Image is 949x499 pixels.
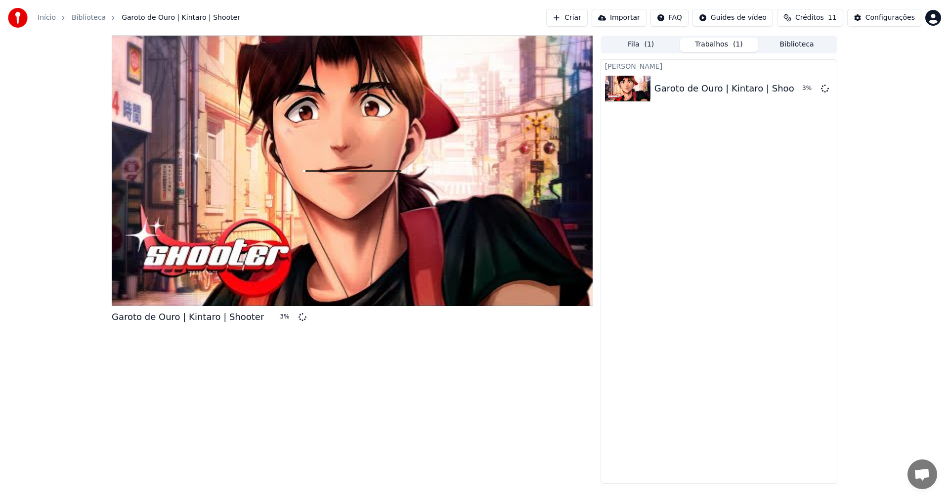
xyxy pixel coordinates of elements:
div: Configurações [865,13,915,23]
button: Criar [546,9,588,27]
div: Bate-papo aberto [907,459,937,489]
span: 11 [828,13,837,23]
button: Configurações [847,9,921,27]
span: Créditos [795,13,824,23]
div: [PERSON_NAME] [601,60,837,72]
div: 3 % [280,313,295,321]
button: Importar [592,9,647,27]
a: Início [38,13,56,23]
a: Biblioteca [72,13,106,23]
button: Trabalhos [680,38,758,52]
img: youka [8,8,28,28]
div: 3 % [802,85,817,92]
button: Biblioteca [758,38,836,52]
button: FAQ [650,9,689,27]
span: Garoto de Ouro | Kintaro | Shooter [122,13,240,23]
div: Garoto de Ouro | Kintaro | Shooter [112,310,264,324]
span: ( 1 ) [733,40,743,49]
div: Garoto de Ouro | Kintaro | Shooter [654,82,807,95]
button: Fila [602,38,680,52]
button: Guides de vídeo [692,9,773,27]
nav: breadcrumb [38,13,240,23]
button: Créditos11 [777,9,843,27]
span: ( 1 ) [644,40,654,49]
